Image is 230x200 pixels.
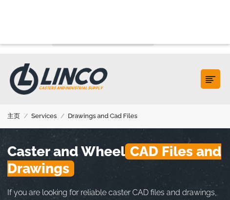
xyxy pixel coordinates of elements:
a: 主页 [7,111,31,121]
a: Drawings and Cad Files [68,111,148,121]
span: CAD Files and Drawings [7,143,221,177]
a: Services [31,111,68,121]
h1: Caster and Wheel [7,143,223,177]
img: LINCO CASTERS & INDUSTRIAL SUPPLY [10,63,107,95]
